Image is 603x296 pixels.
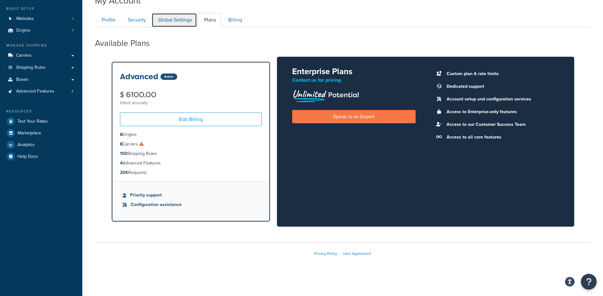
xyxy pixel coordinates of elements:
div: Active [160,74,177,80]
a: Plans [198,13,221,27]
strong: 20K [120,169,128,176]
div: $ 6100.00 [120,91,262,99]
li: Access to our Customer Success Team [443,120,559,129]
li: Custom plan & rate limits [443,69,559,78]
li: Account setup and configuration services [443,95,559,104]
span: | [340,251,341,256]
h3: Advanced [120,73,158,81]
a: Test Your Rates [5,116,78,127]
span: Shipping Rules [16,65,46,70]
a: Origins 1 [5,25,78,36]
strong: 100 [120,150,128,157]
a: Speak to an Expert [292,110,416,123]
span: Marketplace [17,131,41,136]
a: Security [121,13,151,27]
a: Analytics [5,139,78,151]
strong: 8 [120,131,122,138]
span: 4 [71,89,73,94]
a: Carriers [5,50,78,61]
a: Marketplace [5,127,78,139]
span: Analytics [17,142,35,148]
a: Billing [222,13,247,27]
li: Dedicated support [443,82,559,91]
li: Access to all core features [443,133,559,142]
strong: 4 [120,160,122,166]
strong: 8 [120,141,122,147]
a: Boxes [5,74,78,86]
h2: Enterprise Plans [292,67,416,76]
img: Unlimited Potential [292,88,359,102]
li: Priority support [122,192,259,199]
a: Edit Billing [120,113,262,126]
a: Profile [95,13,121,27]
li: Advanced Features [5,86,78,97]
span: Test Your Rates [17,119,48,124]
a: Websites 1 [5,13,78,25]
li: Origins [120,131,262,138]
button: Open Resource Center [581,274,597,290]
li: Access to Enterprise-only features [443,107,559,116]
span: Carriers [16,53,32,58]
li: Origins [5,25,78,36]
li: Carriers [120,141,262,148]
p: Contact us for pricing [292,76,416,85]
h2: Available Plans [95,39,159,48]
span: Advanced Features [16,89,54,94]
span: 1 [72,28,73,33]
li: Websites [5,13,78,25]
div: billed annually [120,99,262,107]
span: 1 [72,16,73,22]
a: Advanced Features 4 [5,86,78,97]
div: Resources [5,109,78,114]
span: Websites [16,16,34,22]
li: Configuration assistance [122,201,259,208]
a: Help Docs [5,151,78,162]
a: Shipping Rules [5,62,78,74]
li: Advanced Features [120,160,262,167]
li: Requests [120,169,262,176]
span: Origins [16,28,30,33]
li: Shipping Rules [120,150,262,157]
span: Help Docs [17,154,38,159]
span: Boxes [16,77,28,82]
a: User Agreement [343,251,371,256]
div: Manage Shipping [5,43,78,48]
a: Global Settings [152,13,197,27]
a: Privacy Policy [314,251,337,256]
div: Basic Setup [5,6,78,11]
